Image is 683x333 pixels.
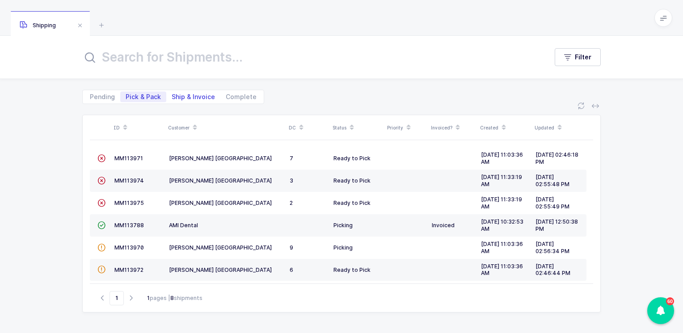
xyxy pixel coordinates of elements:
[114,155,143,162] span: MM113971
[169,155,272,162] span: [PERSON_NAME] [GEOGRAPHIC_DATA]
[97,266,105,273] span: 
[147,295,150,301] b: 1
[535,120,584,135] div: Updated
[432,222,474,229] div: Invoiced
[535,241,569,254] span: [DATE] 02:56:34 PM
[481,218,523,232] span: [DATE] 10:32:53 AM
[481,174,522,187] span: [DATE] 11:33:19 AM
[333,200,371,206] span: Ready to Pick
[333,266,371,273] span: Ready to Pick
[114,244,144,251] span: MM113970
[333,155,371,162] span: Ready to Pick
[290,244,293,251] span: 9
[333,222,353,229] span: Picking
[147,294,202,302] div: pages | shipments
[114,177,144,184] span: MM113974
[114,200,144,206] span: MM113975
[169,177,272,184] span: [PERSON_NAME] [GEOGRAPHIC_DATA]
[481,241,523,254] span: [DATE] 11:03:36 AM
[535,196,569,210] span: [DATE] 02:55:49 PM
[480,120,529,135] div: Created
[114,266,143,273] span: MM113972
[172,94,215,100] span: Ship & Invoice
[114,222,144,229] span: MM113788
[481,151,523,165] span: [DATE] 11:03:36 AM
[535,174,569,187] span: [DATE] 02:55:48 PM
[169,244,272,251] span: [PERSON_NAME] [GEOGRAPHIC_DATA]
[289,120,327,135] div: DC
[555,48,601,66] button: Filter
[290,177,293,184] span: 3
[82,46,537,68] input: Search for Shipments...
[226,94,257,100] span: Complete
[575,53,591,62] span: Filter
[431,120,475,135] div: Invoiced?
[168,120,283,135] div: Customer
[333,120,382,135] div: Status
[97,244,105,251] span: 
[535,151,578,165] span: [DATE] 02:46:18 PM
[90,94,115,100] span: Pending
[169,200,272,206] span: [PERSON_NAME] [GEOGRAPHIC_DATA]
[290,266,293,273] span: 6
[290,155,293,162] span: 7
[333,244,353,251] span: Picking
[126,94,161,100] span: Pick & Pack
[97,200,105,206] span: 
[535,263,570,277] span: [DATE] 02:46:44 PM
[481,263,523,277] span: [DATE] 11:03:36 AM
[97,177,105,184] span: 
[170,295,174,301] b: 8
[97,155,105,162] span: 
[647,297,674,324] div: 60
[535,218,578,232] span: [DATE] 12:50:38 PM
[20,22,56,29] span: Shipping
[333,177,371,184] span: Ready to Pick
[114,120,163,135] div: ID
[666,297,674,305] div: 60
[169,222,198,229] span: AMI Dental
[387,120,426,135] div: Priority
[110,291,124,305] span: Go to
[290,200,293,206] span: 2
[169,266,272,273] span: [PERSON_NAME] [GEOGRAPHIC_DATA]
[97,222,105,229] span: 
[481,196,522,210] span: [DATE] 11:33:19 AM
